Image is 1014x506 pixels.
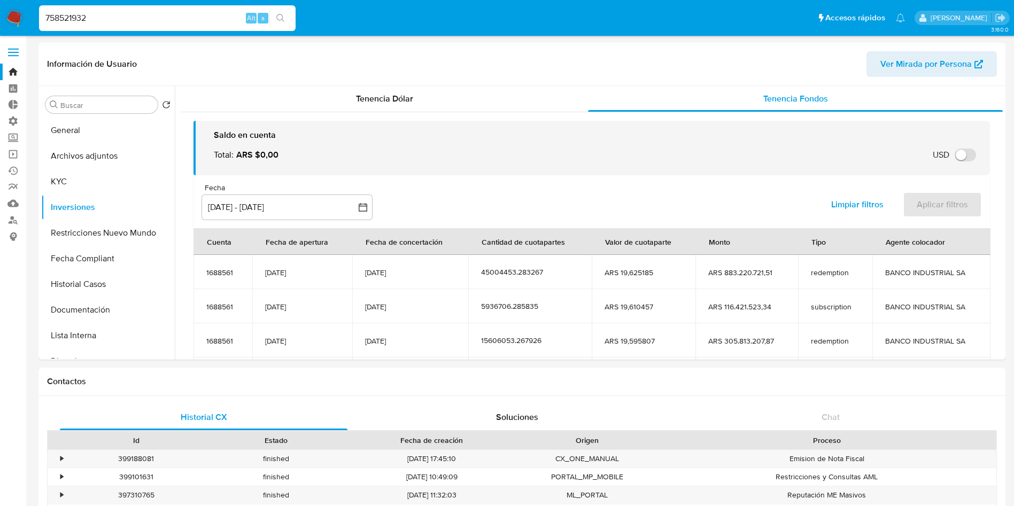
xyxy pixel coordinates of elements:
[60,472,63,482] div: •
[41,348,175,374] button: Direcciones
[47,376,997,387] h1: Contactos
[931,13,991,23] p: andres.vilosio@mercadolibre.com
[41,297,175,323] button: Documentación
[41,143,175,169] button: Archivos adjuntos
[269,11,291,26] button: search-icon
[525,435,650,446] div: Origen
[496,411,538,423] span: Soluciones
[657,486,996,504] div: Reputación ME Masivos
[181,411,227,423] span: Historial CX
[206,486,346,504] div: finished
[354,435,510,446] div: Fecha de creación
[822,411,840,423] span: Chat
[665,435,989,446] div: Proceso
[39,11,296,25] input: Buscar usuario o caso...
[346,486,517,504] div: [DATE] 11:32:03
[880,51,972,77] span: Ver Mirada por Persona
[41,220,175,246] button: Restricciones Nuevo Mundo
[50,100,58,109] button: Buscar
[41,246,175,271] button: Fecha Compliant
[825,12,885,24] span: Accesos rápidos
[206,468,346,486] div: finished
[517,486,657,504] div: ML_PORTAL
[41,169,175,194] button: KYC
[206,450,346,468] div: finished
[517,450,657,468] div: CX_ONE_MANUAL
[214,435,339,446] div: Estado
[60,100,153,110] input: Buscar
[60,454,63,464] div: •
[995,12,1006,24] a: Salir
[346,450,517,468] div: [DATE] 17:45:10
[247,13,256,23] span: Alt
[896,13,905,22] a: Notificaciones
[41,271,175,297] button: Historial Casos
[41,323,175,348] button: Lista Interna
[41,194,175,220] button: Inversiones
[866,51,997,77] button: Ver Mirada por Persona
[74,435,199,446] div: Id
[261,13,265,23] span: s
[517,468,657,486] div: PORTAL_MP_MOBILE
[60,490,63,500] div: •
[346,468,517,486] div: [DATE] 10:49:09
[162,100,171,112] button: Volver al orden por defecto
[41,118,175,143] button: General
[66,486,206,504] div: 397310765
[47,59,137,69] h1: Información de Usuario
[66,450,206,468] div: 399188081
[657,450,996,468] div: Emision de Nota Fiscal
[66,468,206,486] div: 399101631
[657,468,996,486] div: Restricciones y Consultas AML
